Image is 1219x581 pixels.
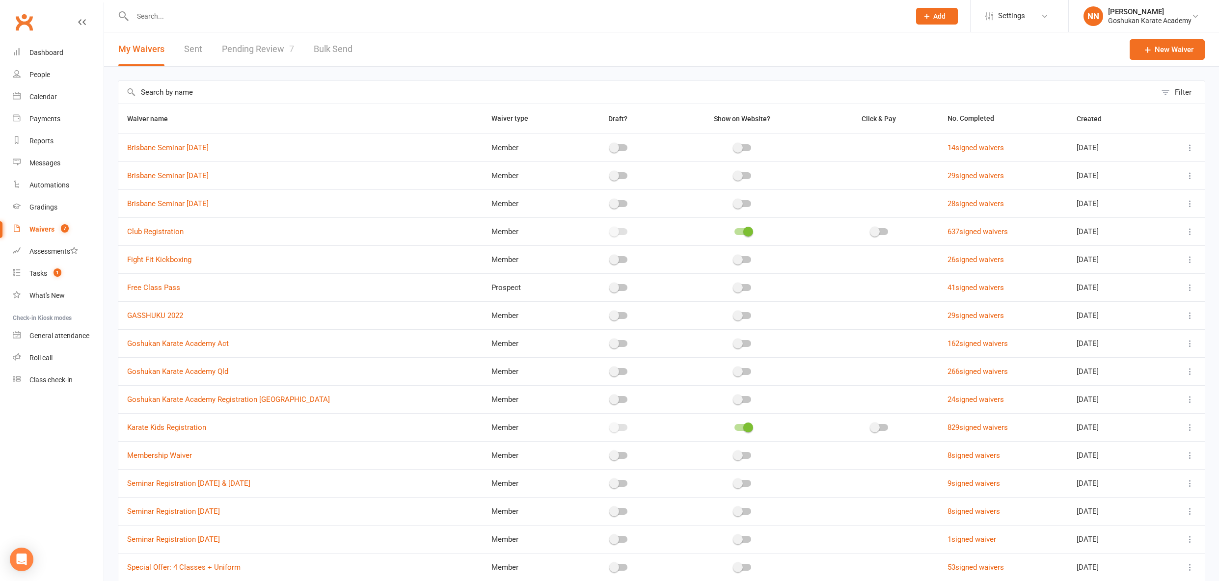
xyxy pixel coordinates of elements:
a: Goshukan Karate Academy Registration [GEOGRAPHIC_DATA] [127,395,330,404]
td: Member [483,497,572,525]
td: [DATE] [1068,497,1156,525]
td: [DATE] [1068,217,1156,245]
div: Filter [1175,86,1192,98]
div: Class check-in [29,376,73,384]
a: GASSHUKU 2022 [127,311,183,320]
a: People [13,64,104,86]
a: Membership Waiver [127,451,192,460]
th: Waiver type [483,104,572,133]
a: What's New [13,285,104,307]
span: Settings [998,5,1025,27]
td: [DATE] [1068,133,1156,161]
div: Open Intercom Messenger [10,548,33,571]
button: Show on Website? [705,113,781,125]
a: Club Registration [127,227,184,236]
a: Pending Review7 [222,32,294,66]
a: Reports [13,130,104,152]
td: [DATE] [1068,553,1156,581]
a: 8signed waivers [948,507,1000,516]
span: Waiver name [127,115,179,123]
a: 162signed waivers [948,339,1008,348]
td: Member [483,245,572,273]
a: Bulk Send [314,32,352,66]
th: No. Completed [939,104,1068,133]
a: Goshukan Karate Academy Act [127,339,229,348]
a: Seminar Registration [DATE] [127,507,220,516]
a: Free Class Pass [127,283,180,292]
a: Roll call [13,347,104,369]
td: Prospect [483,273,572,301]
a: Brisbane Seminar [DATE] [127,199,209,208]
a: 29signed waivers [948,171,1004,180]
a: 8signed waivers [948,451,1000,460]
a: 53signed waivers [948,563,1004,572]
button: My Waivers [118,32,164,66]
a: 29signed waivers [948,311,1004,320]
a: 1signed waiver [948,535,996,544]
div: People [29,71,50,79]
td: Member [483,301,572,329]
a: Payments [13,108,104,130]
div: General attendance [29,332,89,340]
div: Assessments [29,247,78,255]
a: Fight Fit Kickboxing [127,255,191,264]
td: Member [483,525,572,553]
div: Waivers [29,225,54,233]
a: Waivers 7 [13,218,104,240]
a: 41signed waivers [948,283,1004,292]
td: [DATE] [1068,245,1156,273]
div: Automations [29,181,69,189]
a: Gradings [13,196,104,218]
td: Member [483,329,572,357]
td: [DATE] [1068,329,1156,357]
a: New Waiver [1130,39,1205,60]
td: Member [483,189,572,217]
div: What's New [29,291,65,299]
td: [DATE] [1068,189,1156,217]
a: 266signed waivers [948,367,1008,376]
div: Goshukan Karate Academy [1108,16,1192,25]
button: Filter [1156,81,1205,104]
a: Seminar Registration [DATE] [127,535,220,544]
a: 24signed waivers [948,395,1004,404]
a: Messages [13,152,104,174]
button: Created [1077,113,1112,125]
a: Brisbane Seminar [DATE] [127,143,209,152]
td: [DATE] [1068,413,1156,441]
a: Special Offer: 4 Classes + Uniform [127,563,241,572]
a: Seminar Registration [DATE] & [DATE] [127,479,250,488]
a: Dashboard [13,42,104,64]
td: [DATE] [1068,469,1156,497]
a: Brisbane Seminar [DATE] [127,171,209,180]
td: [DATE] [1068,301,1156,329]
a: Class kiosk mode [13,369,104,391]
div: Gradings [29,203,57,211]
a: Clubworx [12,10,36,34]
td: Member [483,553,572,581]
a: Goshukan Karate Academy Qld [127,367,228,376]
td: Member [483,217,572,245]
span: 7 [61,224,69,233]
td: [DATE] [1068,357,1156,385]
a: Calendar [13,86,104,108]
a: Karate Kids Registration [127,423,206,432]
span: 7 [289,44,294,54]
a: 26signed waivers [948,255,1004,264]
button: Waiver name [127,113,179,125]
a: 637signed waivers [948,227,1008,236]
span: Created [1077,115,1112,123]
div: Tasks [29,269,47,277]
span: Show on Website? [714,115,770,123]
a: 829signed waivers [948,423,1008,432]
td: Member [483,385,572,413]
a: Tasks 1 [13,263,104,285]
td: Member [483,441,572,469]
button: Add [916,8,958,25]
td: Member [483,413,572,441]
td: [DATE] [1068,273,1156,301]
div: [PERSON_NAME] [1108,7,1192,16]
a: Assessments [13,240,104,263]
td: [DATE] [1068,441,1156,469]
a: Automations [13,174,104,196]
span: 1 [54,268,61,277]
